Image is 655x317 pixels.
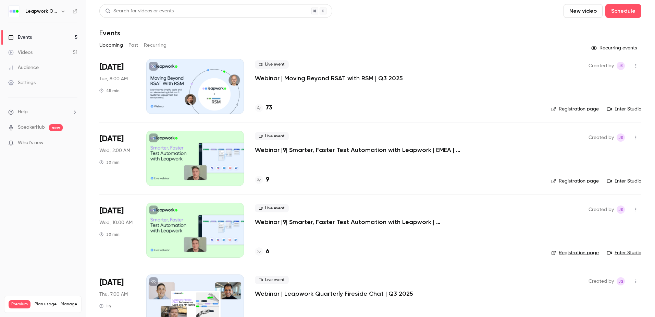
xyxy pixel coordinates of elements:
[9,6,20,17] img: Leapwork Online Event
[9,300,30,308] span: Premium
[589,206,614,214] span: Created by
[18,124,45,131] a: SpeakerHub
[618,277,623,285] span: JS
[617,206,625,214] span: Jaynesh Singh
[617,133,625,142] span: Jaynesh Singh
[551,249,599,256] a: Registration page
[99,147,130,154] span: Wed, 2:00 AM
[589,277,614,285] span: Created by
[99,206,124,216] span: [DATE]
[105,8,174,15] div: Search for videos or events
[99,133,124,144] span: [DATE]
[255,276,289,284] span: Live event
[607,249,641,256] a: Enter Studio
[99,75,128,82] span: Tue, 8:00 AM
[618,133,623,142] span: JS
[607,178,641,185] a: Enter Studio
[266,175,269,185] h4: 9
[99,232,120,237] div: 30 min
[69,140,77,146] iframe: Noticeable Trigger
[99,160,120,165] div: 30 min
[607,106,641,113] a: Enter Studio
[99,59,135,114] div: Sep 23 Tue, 11:00 AM (America/New York)
[49,124,63,131] span: new
[255,74,403,82] a: Webinar | Moving Beyond RSAT with RSM | Q3 2025
[99,303,111,309] div: 1 h
[551,178,599,185] a: Registration page
[255,218,460,226] a: Webinar |9| Smarter, Faster Test Automation with Leapwork | [GEOGRAPHIC_DATA] | Q3 2025
[618,62,623,70] span: JS
[618,206,623,214] span: JS
[35,302,57,307] span: Plan usage
[255,247,269,256] a: 6
[255,132,289,140] span: Live event
[18,139,44,146] span: What's new
[8,34,32,41] div: Events
[255,204,289,212] span: Live event
[617,62,625,70] span: Jaynesh Singh
[266,103,272,113] h4: 73
[8,108,77,116] li: help-dropdown-opener
[8,64,39,71] div: Audience
[61,302,77,307] a: Manage
[617,277,625,285] span: Jaynesh Singh
[588,43,641,54] button: Recurring events
[8,79,36,86] div: Settings
[99,291,128,298] span: Thu, 7:00 AM
[589,62,614,70] span: Created by
[589,133,614,142] span: Created by
[266,247,269,256] h4: 6
[25,8,58,15] h6: Leapwork Online Event
[18,108,28,116] span: Help
[99,277,124,288] span: [DATE]
[255,103,272,113] a: 73
[99,29,120,37] h1: Events
[551,106,599,113] a: Registration page
[99,219,133,226] span: Wed, 10:00 AM
[99,62,124,73] span: [DATE]
[128,40,138,51] button: Past
[255,60,289,69] span: Live event
[144,40,167,51] button: Recurring
[255,175,269,185] a: 9
[255,290,413,298] a: Webinar | Leapwork Quarterly Fireside Chat | Q3 2025
[99,203,135,258] div: Sep 24 Wed, 1:00 PM (America/New York)
[99,88,120,93] div: 45 min
[255,146,460,154] a: Webinar |9| Smarter, Faster Test Automation with Leapwork | EMEA | Q3 2025
[605,4,641,18] button: Schedule
[99,40,123,51] button: Upcoming
[99,131,135,186] div: Sep 24 Wed, 10:00 AM (Europe/London)
[8,49,33,56] div: Videos
[564,4,603,18] button: New video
